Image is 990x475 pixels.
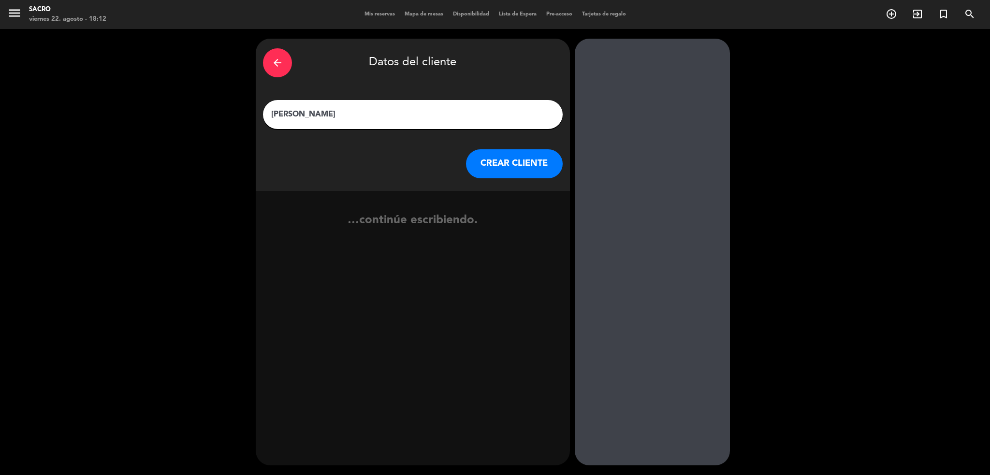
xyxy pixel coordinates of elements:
[886,8,897,20] i: add_circle_outline
[7,6,22,24] button: menu
[7,6,22,20] i: menu
[360,12,400,17] span: Mis reservas
[494,12,541,17] span: Lista de Espera
[964,8,975,20] i: search
[938,8,949,20] i: turned_in_not
[912,8,923,20] i: exit_to_app
[272,57,283,69] i: arrow_back
[270,108,555,121] input: Escriba nombre, correo electrónico o número de teléfono...
[541,12,577,17] span: Pre-acceso
[466,149,563,178] button: CREAR CLIENTE
[29,14,106,24] div: viernes 22. agosto - 18:12
[400,12,448,17] span: Mapa de mesas
[577,12,631,17] span: Tarjetas de regalo
[29,5,106,14] div: Sacro
[448,12,494,17] span: Disponibilidad
[263,46,563,80] div: Datos del cliente
[256,211,570,247] div: …continúe escribiendo.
